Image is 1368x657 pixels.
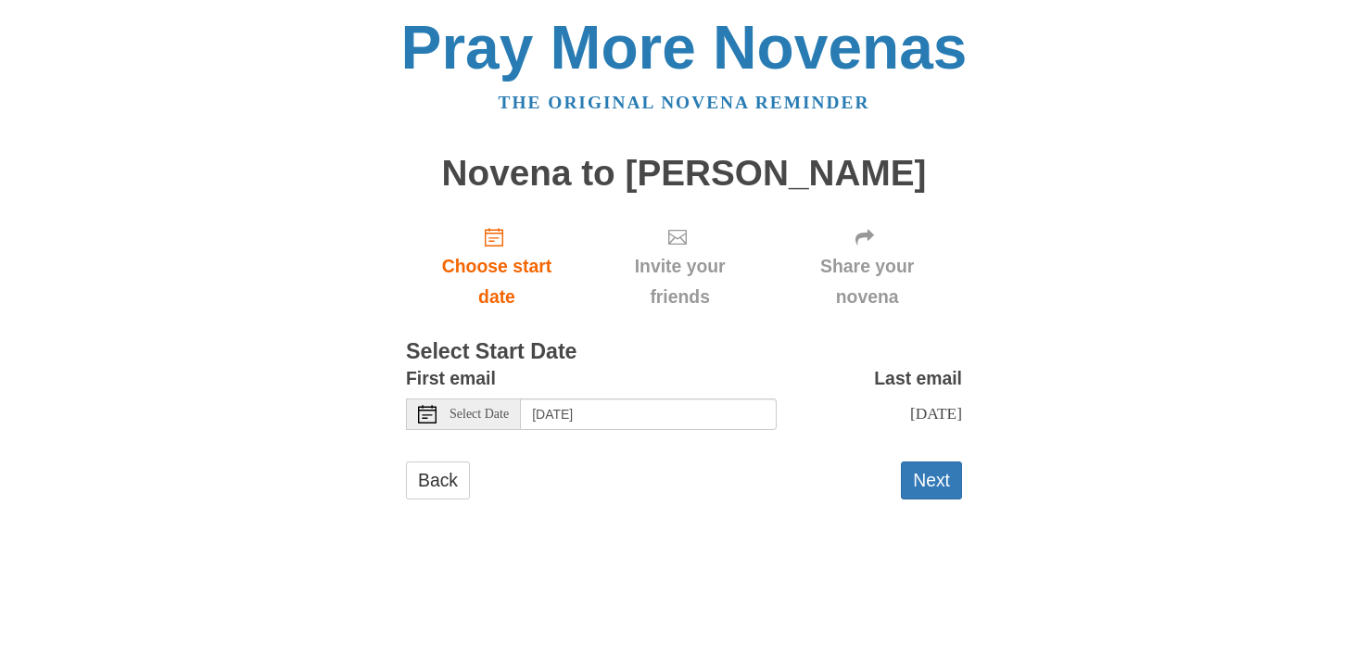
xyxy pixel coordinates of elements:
label: Last email [874,363,962,394]
span: Invite your friends [606,251,754,312]
a: Back [406,461,470,499]
span: Choose start date [424,251,569,312]
h1: Novena to [PERSON_NAME] [406,154,962,194]
div: Click "Next" to confirm your start date first. [772,211,962,322]
span: [DATE] [910,404,962,423]
button: Next [901,461,962,499]
a: Choose start date [406,211,588,322]
a: Pray More Novenas [401,13,968,82]
span: Select Date [450,408,509,421]
label: First email [406,363,496,394]
a: The original novena reminder [499,93,870,112]
h3: Select Start Date [406,340,962,364]
span: Share your novena [791,251,944,312]
div: Click "Next" to confirm your start date first. [588,211,772,322]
